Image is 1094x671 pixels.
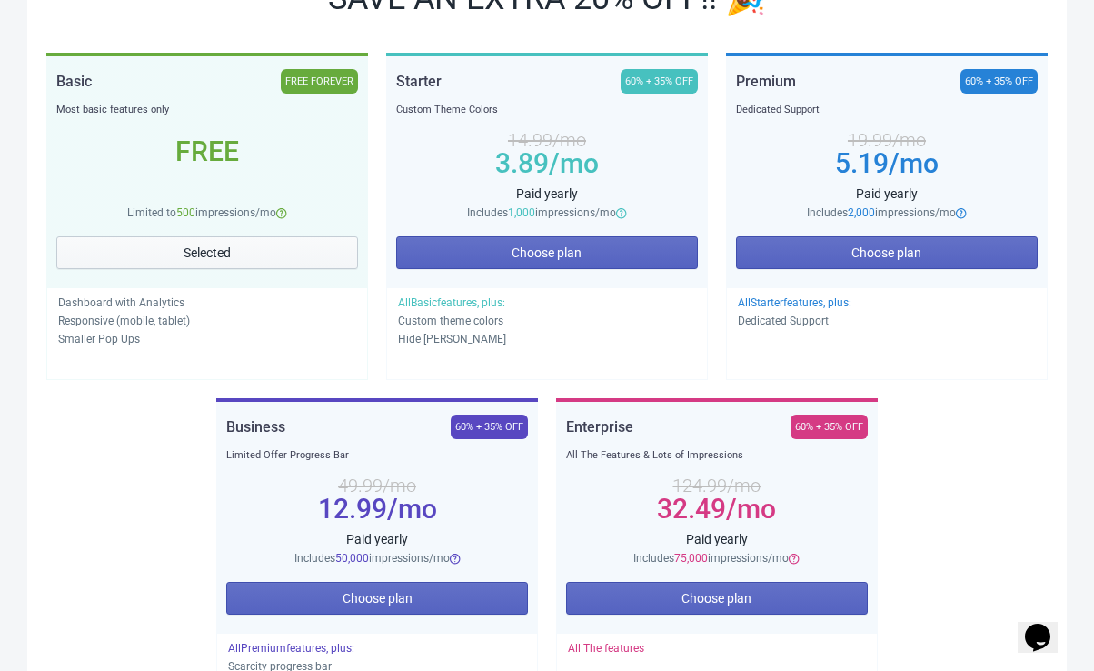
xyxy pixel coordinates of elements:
[566,446,868,465] div: All The Features & Lots of Impressions
[56,204,358,222] div: Limited to impressions/mo
[674,552,708,565] span: 75,000
[736,133,1038,147] div: 19.99 /mo
[566,502,868,516] div: 32.49
[228,642,354,655] span: All Premium features, plus:
[343,591,413,606] span: Choose plan
[226,415,285,439] div: Business
[387,493,437,525] span: /mo
[396,236,698,269] button: Choose plan
[467,206,616,219] span: Includes impressions/mo
[621,69,698,94] div: 60% + 35% OFF
[176,206,195,219] span: 500
[56,236,358,269] button: Selected
[633,552,789,565] span: Includes impressions/mo
[566,478,868,493] div: 124.99 /mo
[736,236,1038,269] button: Choose plan
[396,185,698,204] div: Paid yearly
[681,591,751,606] span: Choose plan
[736,101,1038,119] div: Dedicated Support
[56,101,358,119] div: Most basic features only
[807,206,956,219] span: Includes impressions/mo
[738,312,1036,330] p: Dedicated Support
[226,530,528,549] div: Paid yearly
[549,147,599,179] span: /mo
[512,245,582,260] span: Choose plan
[398,312,696,330] p: Custom theme colors
[566,530,868,549] div: Paid yearly
[58,294,356,312] p: Dashboard with Analytics
[960,69,1038,94] div: 60% + 35% OFF
[184,245,231,260] span: Selected
[508,206,535,219] span: 1,000
[791,415,868,439] div: 60% + 35% OFF
[398,330,696,348] p: Hide [PERSON_NAME]
[396,69,442,94] div: Starter
[281,69,358,94] div: FREE FOREVER
[396,101,698,119] div: Custom Theme Colors
[726,493,776,525] span: /mo
[396,156,698,171] div: 3.89
[566,415,633,439] div: Enterprise
[738,296,851,309] span: All Starter features, plus:
[451,415,528,439] div: 60% + 35% OFF
[889,147,939,179] span: /mo
[736,185,1038,204] div: Paid yearly
[226,478,528,493] div: 49.99 /mo
[226,502,528,516] div: 12.99
[294,552,450,565] span: Includes impressions/mo
[736,156,1038,171] div: 5.19
[335,552,369,565] span: 50,000
[226,446,528,465] div: Limited Offer Progress Bar
[56,145,358,159] div: Free
[398,296,505,309] span: All Basic features, plus:
[58,312,356,330] p: Responsive (mobile, tablet)
[736,69,796,94] div: Premium
[56,69,92,94] div: Basic
[566,582,868,615] button: Choose plan
[226,582,528,615] button: Choose plan
[851,245,921,260] span: Choose plan
[396,133,698,147] div: 14.99 /mo
[848,206,875,219] span: 2,000
[58,330,356,348] p: Smaller Pop Ups
[1018,598,1076,653] iframe: chat widget
[568,642,644,655] span: All The features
